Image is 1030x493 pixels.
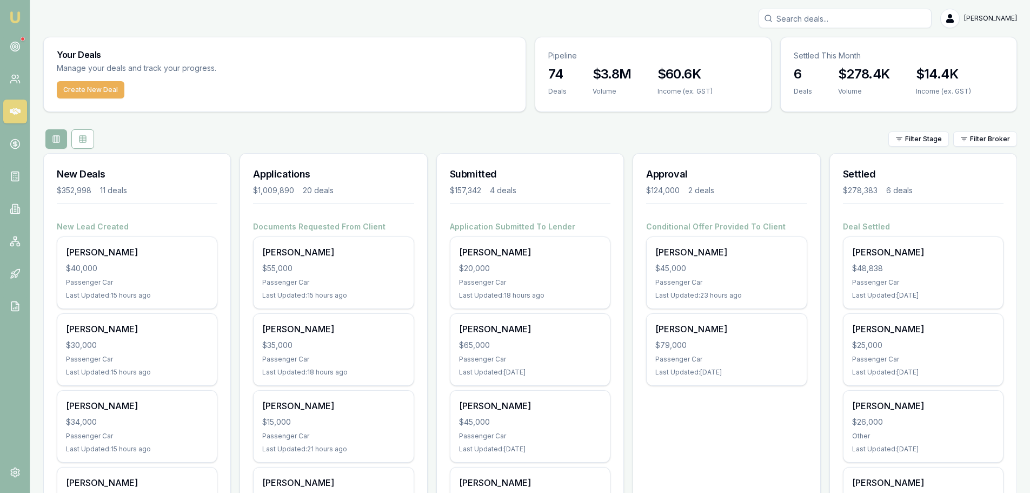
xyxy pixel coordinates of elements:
[66,246,208,259] div: [PERSON_NAME]
[459,355,601,364] div: Passenger Car
[459,417,601,428] div: $45,000
[548,50,758,61] p: Pipeline
[253,221,414,232] h4: Documents Requested From Client
[953,132,1017,147] button: Filter Broker
[655,263,798,274] div: $45,000
[66,399,208,412] div: [PERSON_NAME]
[303,185,334,196] div: 20 deals
[852,278,994,287] div: Passenger Car
[838,87,890,96] div: Volume
[450,185,481,196] div: $157,342
[459,340,601,351] div: $65,000
[57,50,513,59] h3: Your Deals
[888,132,949,147] button: Filter Stage
[646,185,680,196] div: $124,000
[262,246,404,259] div: [PERSON_NAME]
[916,65,971,83] h3: $14.4K
[655,291,798,300] div: Last Updated: 23 hours ago
[688,185,714,196] div: 2 deals
[655,340,798,351] div: $79,000
[459,291,601,300] div: Last Updated: 18 hours ago
[66,263,208,274] div: $40,000
[66,323,208,336] div: [PERSON_NAME]
[852,355,994,364] div: Passenger Car
[916,87,971,96] div: Income (ex. GST)
[970,135,1010,143] span: Filter Broker
[905,135,942,143] span: Filter Stage
[57,221,217,232] h4: New Lead Created
[843,185,878,196] div: $278,383
[450,221,610,232] h4: Application Submitted To Lender
[657,65,713,83] h3: $60.6K
[66,445,208,453] div: Last Updated: 15 hours ago
[657,87,713,96] div: Income (ex. GST)
[262,291,404,300] div: Last Updated: 15 hours ago
[593,87,632,96] div: Volume
[262,340,404,351] div: $35,000
[9,11,22,24] img: emu-icon-u.png
[964,14,1017,23] span: [PERSON_NAME]
[646,167,807,182] h3: Approval
[886,185,913,196] div: 6 deals
[66,340,208,351] div: $30,000
[66,355,208,364] div: Passenger Car
[794,50,1004,61] p: Settled This Month
[253,185,294,196] div: $1,009,890
[66,368,208,377] div: Last Updated: 15 hours ago
[852,476,994,489] div: [PERSON_NAME]
[262,355,404,364] div: Passenger Car
[852,340,994,351] div: $25,000
[852,246,994,259] div: [PERSON_NAME]
[262,278,404,287] div: Passenger Car
[262,323,404,336] div: [PERSON_NAME]
[843,221,1004,232] h4: Deal Settled
[253,167,414,182] h3: Applications
[57,81,124,98] button: Create New Deal
[490,185,516,196] div: 4 deals
[459,445,601,453] div: Last Updated: [DATE]
[794,87,812,96] div: Deals
[759,9,932,28] input: Search deals
[57,185,91,196] div: $352,998
[262,432,404,441] div: Passenger Car
[57,167,217,182] h3: New Deals
[655,368,798,377] div: Last Updated: [DATE]
[262,417,404,428] div: $15,000
[838,65,890,83] h3: $278.4K
[459,246,601,259] div: [PERSON_NAME]
[450,167,610,182] h3: Submitted
[262,476,404,489] div: [PERSON_NAME]
[843,167,1004,182] h3: Settled
[57,62,334,75] p: Manage your deals and track your progress.
[459,476,601,489] div: [PERSON_NAME]
[66,417,208,428] div: $34,000
[66,291,208,300] div: Last Updated: 15 hours ago
[852,263,994,274] div: $48,838
[852,445,994,453] div: Last Updated: [DATE]
[593,65,632,83] h3: $3.8M
[548,87,567,96] div: Deals
[262,399,404,412] div: [PERSON_NAME]
[548,65,567,83] h3: 74
[852,368,994,377] div: Last Updated: [DATE]
[459,368,601,377] div: Last Updated: [DATE]
[262,368,404,377] div: Last Updated: 18 hours ago
[655,278,798,287] div: Passenger Car
[459,278,601,287] div: Passenger Car
[459,263,601,274] div: $20,000
[852,291,994,300] div: Last Updated: [DATE]
[852,432,994,441] div: Other
[655,246,798,259] div: [PERSON_NAME]
[655,323,798,336] div: [PERSON_NAME]
[262,263,404,274] div: $55,000
[459,399,601,412] div: [PERSON_NAME]
[66,432,208,441] div: Passenger Car
[852,399,994,412] div: [PERSON_NAME]
[646,221,807,232] h4: Conditional Offer Provided To Client
[66,278,208,287] div: Passenger Car
[66,476,208,489] div: [PERSON_NAME]
[852,323,994,336] div: [PERSON_NAME]
[852,417,994,428] div: $26,000
[262,445,404,453] div: Last Updated: 21 hours ago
